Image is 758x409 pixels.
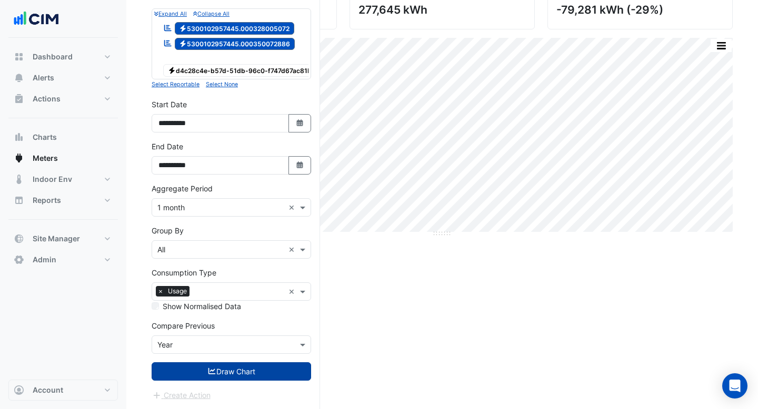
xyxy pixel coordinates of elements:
button: Select None [206,79,238,89]
span: Site Manager [33,233,80,244]
button: Alerts [8,67,118,88]
div: 277,645 kWh [358,3,524,16]
app-icon: Alerts [14,73,24,83]
span: 5300102957445.000350072886 [175,38,295,50]
button: Site Manager [8,228,118,249]
span: Dashboard [33,52,73,62]
button: Admin [8,249,118,270]
label: Start Date [152,99,187,110]
span: Usage [165,286,189,296]
img: Company Logo [13,8,60,29]
app-icon: Reports [14,195,24,206]
span: Clear [288,202,297,213]
button: More Options [711,39,732,52]
app-icon: Charts [14,132,24,142]
small: Expand All [154,11,187,17]
button: Actions [8,88,118,109]
app-icon: Actions [14,94,24,104]
fa-icon: Select Date [295,161,305,170]
span: × [156,286,165,296]
span: Actions [33,94,61,104]
label: Compare Previous [152,320,215,331]
app-icon: Indoor Env [14,174,24,185]
fa-icon: Electricity [179,40,187,48]
div: -79,281 kWh (-29%) [556,3,722,16]
label: End Date [152,141,183,152]
small: Select Reportable [152,81,200,88]
button: Indoor Env [8,169,118,190]
button: Account [8,380,118,401]
span: Admin [33,254,56,265]
span: Clear [288,244,297,255]
button: Collapse All [193,9,230,18]
app-icon: Dashboard [14,52,24,62]
label: Group By [152,225,184,236]
label: Aggregate Period [152,183,213,194]
button: Select Reportable [152,79,200,89]
small: Select None [206,81,238,88]
fa-icon: Electricity [179,24,187,32]
app-icon: Meters [14,153,24,163]
button: Reports [8,190,118,211]
span: Charts [33,132,57,142]
button: Meters [8,148,118,169]
app-icon: Site Manager [14,233,24,244]
div: Open Intercom Messenger [722,373,747,398]
span: Reports [33,195,61,206]
fa-icon: Select Date [295,119,305,128]
span: Alerts [33,73,54,83]
fa-icon: Reportable [163,23,173,32]
span: Meters [33,153,58,163]
span: 5300102957445.000328005072 [175,22,295,35]
button: Expand All [154,9,187,18]
button: Draw Chart [152,362,311,381]
span: Indoor Env [33,174,72,185]
span: d4c28c4e-b57d-51db-96c0-f747d67ac81b [163,64,316,77]
app-escalated-ticket-create-button: Please draw the charts first [152,390,211,399]
button: Charts [8,127,118,148]
label: Consumption Type [152,267,216,278]
span: Clear [288,286,297,297]
fa-icon: Reportable [163,39,173,48]
fa-icon: Electricity [168,66,176,74]
label: Show Normalised Data [163,301,241,312]
button: Dashboard [8,46,118,67]
small: Collapse All [193,11,230,17]
span: Account [33,385,63,395]
app-icon: Admin [14,254,24,265]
